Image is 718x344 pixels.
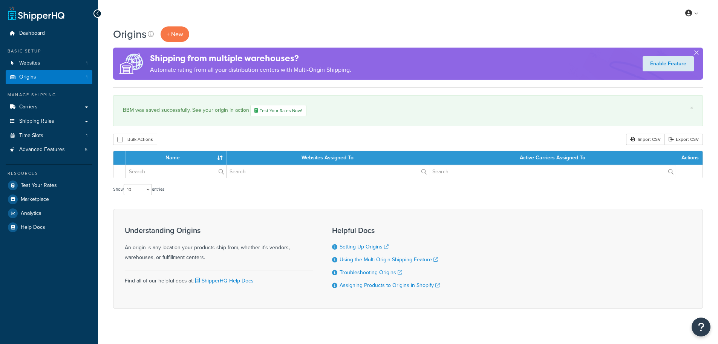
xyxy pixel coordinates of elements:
a: Origins 1 [6,70,92,84]
li: Time Slots [6,129,92,143]
a: Help Docs [6,221,92,234]
input: Search [429,165,676,178]
h3: Understanding Origins [125,226,313,234]
span: Dashboard [19,30,45,37]
a: Time Slots 1 [6,129,92,143]
li: Advanced Features [6,143,92,157]
span: 1 [86,60,87,66]
input: Search [126,165,226,178]
span: Websites [19,60,40,66]
th: Actions [676,151,703,165]
select: Showentries [124,184,152,195]
th: Websites Assigned To [227,151,429,165]
input: Search [227,165,429,178]
th: Active Carriers Assigned To [429,151,676,165]
div: Manage Shipping [6,92,92,98]
a: Dashboard [6,26,92,40]
a: Using the Multi-Origin Shipping Feature [340,256,438,264]
h3: Helpful Docs [332,226,440,234]
div: Import CSV [626,134,664,145]
span: 1 [86,74,87,80]
span: + New [167,30,183,39]
a: Troubleshooting Origins [340,268,402,276]
li: Websites [6,56,92,70]
span: Test Your Rates [21,182,57,189]
div: Resources [6,170,92,177]
a: ShipperHQ Help Docs [194,277,254,285]
a: Advanced Features 5 [6,143,92,157]
a: Test Your Rates [6,179,92,192]
span: Origins [19,74,36,80]
span: Marketplace [21,196,49,203]
h1: Origins [113,27,147,42]
a: + New [161,26,189,42]
p: Automate rating from all your distribution centers with Multi-Origin Shipping. [150,65,351,75]
a: Shipping Rules [6,114,92,128]
span: Advanced Features [19,147,65,153]
span: Time Slots [19,133,43,139]
a: Test Your Rates Now! [250,105,306,116]
a: Enable Feature [643,56,694,71]
a: Marketplace [6,193,92,206]
span: Carriers [19,104,38,110]
a: Export CSV [664,134,703,145]
a: ShipperHQ Home [8,6,64,21]
a: Carriers [6,100,92,114]
span: Help Docs [21,224,45,231]
th: Name [126,151,227,165]
div: Find all of our helpful docs at: [125,270,313,286]
img: ad-origins-multi-dfa493678c5a35abed25fd24b4b8a3fa3505936ce257c16c00bdefe2f3200be3.png [113,48,150,80]
div: An origin is any location your products ship from, whether it's vendors, warehouses, or fulfillme... [125,226,313,262]
div: BBM was saved successfully. See your origin in action [123,105,693,116]
span: Shipping Rules [19,118,54,125]
button: Bulk Actions [113,134,157,145]
a: Websites 1 [6,56,92,70]
div: Basic Setup [6,48,92,54]
h4: Shipping from multiple warehouses? [150,52,351,65]
a: Analytics [6,207,92,220]
a: Assigning Products to Origins in Shopify [340,281,440,289]
span: Analytics [21,210,41,217]
li: Origins [6,70,92,84]
span: 1 [86,133,87,139]
span: 5 [85,147,87,153]
button: Open Resource Center [692,318,710,336]
a: × [690,105,693,111]
a: Setting Up Origins [340,243,389,251]
label: Show entries [113,184,164,195]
